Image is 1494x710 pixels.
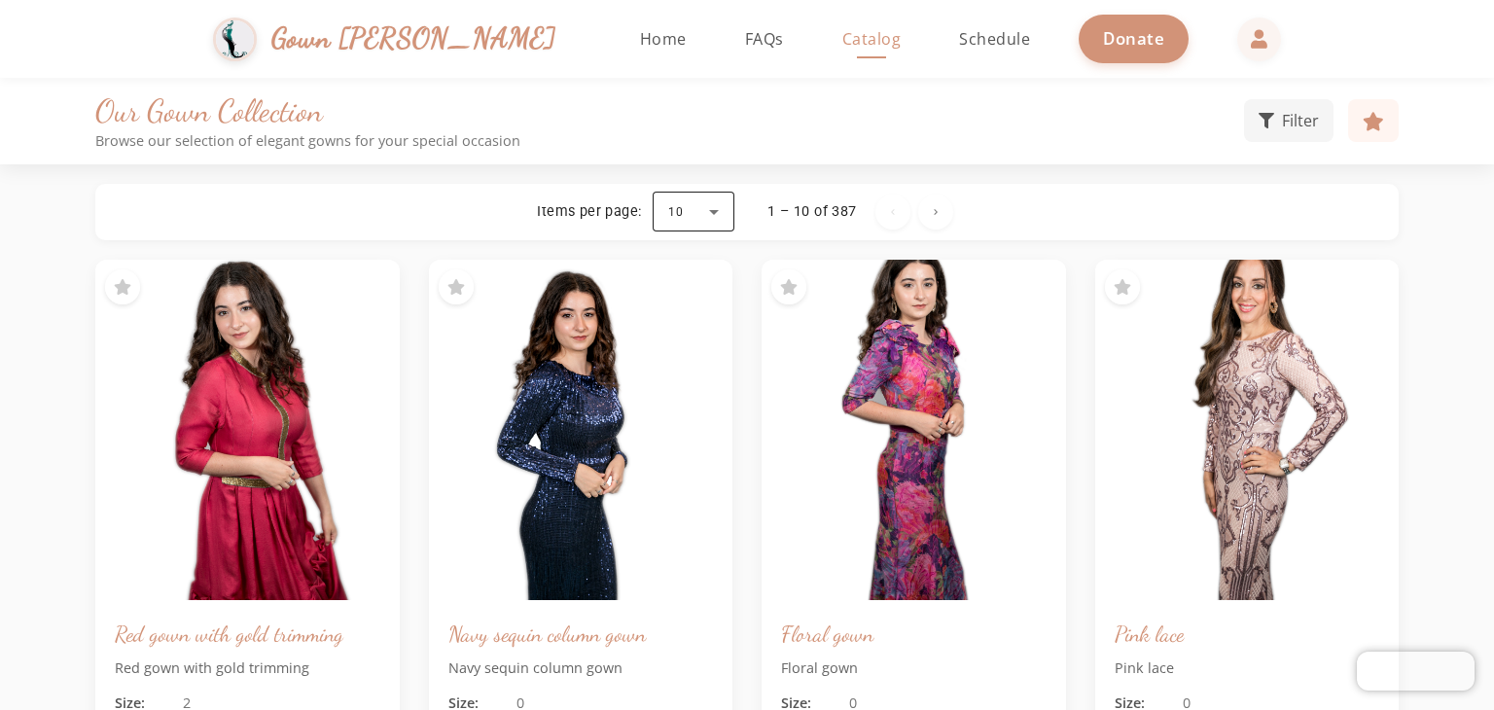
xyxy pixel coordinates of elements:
[1357,652,1475,691] iframe: Chatra live chat
[1095,260,1400,600] img: Pink lace
[745,28,784,50] span: FAQs
[448,657,714,679] p: Navy sequin column gown
[115,657,380,679] p: Red gown with gold trimming
[781,620,1047,648] h3: Floral gown
[959,28,1030,50] span: Schedule
[1282,109,1319,132] span: Filter
[640,28,687,50] span: Home
[537,202,641,222] div: Items per page:
[762,260,1066,600] img: Floral gown
[115,620,380,648] h3: Red gown with gold trimming
[95,92,1244,129] h1: Our Gown Collection
[271,18,556,59] span: Gown [PERSON_NAME]
[842,28,902,50] span: Catalog
[95,132,1244,149] p: Browse our selection of elegant gowns for your special occasion
[767,202,856,222] div: 1 – 10 of 387
[448,620,714,648] h3: Navy sequin column gown
[1079,15,1189,62] a: Donate
[918,195,953,230] button: Next page
[781,657,1047,679] p: Floral gown
[95,260,400,600] img: Red gown with gold trimming
[1115,657,1380,679] p: Pink lace
[875,195,910,230] button: Previous page
[1115,620,1380,648] h3: Pink lace
[1103,27,1164,50] span: Donate
[213,13,576,66] a: Gown [PERSON_NAME]
[213,18,257,61] img: Gown Gmach Logo
[429,260,733,600] img: Navy sequin column gown
[1244,99,1334,142] button: Filter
